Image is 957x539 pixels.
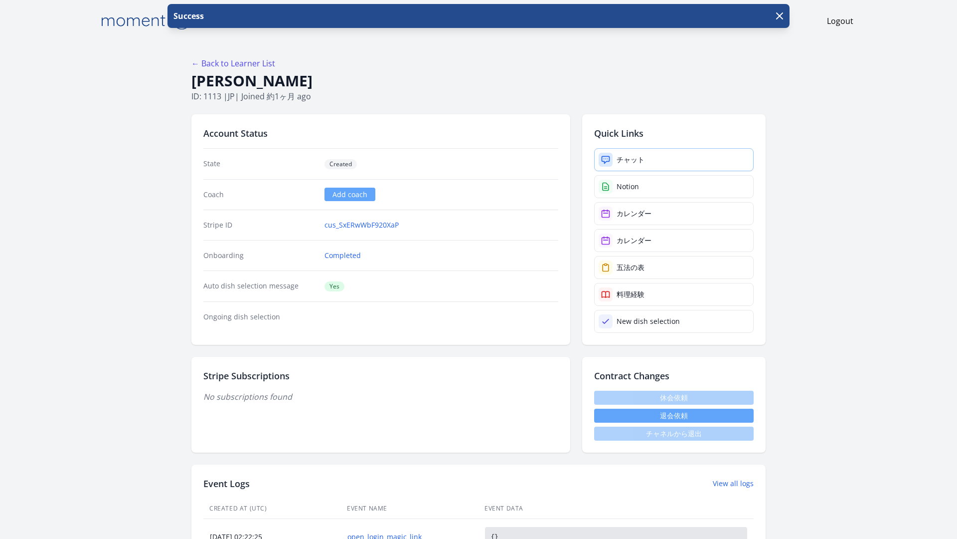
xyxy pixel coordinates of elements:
a: cus_SxERwWbF920XaP [324,220,399,230]
a: カレンダー [594,202,754,225]
div: New dish selection [617,316,680,326]
a: Completed [324,251,361,261]
dt: Stripe ID [203,220,317,230]
a: Notion [594,175,754,198]
th: Event Name [341,499,478,519]
div: チャット [617,155,644,165]
dt: Coach [203,190,317,200]
button: 退会依頼 [594,409,754,423]
th: Created At (UTC) [203,499,341,519]
span: Yes [324,281,344,291]
h2: Quick Links [594,126,754,140]
a: 五法の表 [594,256,754,279]
span: jp [228,91,235,102]
div: カレンダー [617,236,651,246]
a: New dish selection [594,310,754,333]
a: 料理経験 [594,283,754,306]
span: 休会依頼 [594,391,754,405]
p: No subscriptions found [203,391,558,403]
a: カレンダー [594,229,754,252]
a: チャット [594,148,754,171]
div: Notion [617,182,639,192]
h2: Account Status [203,126,558,140]
a: ← Back to Learner List [191,58,275,69]
a: View all logs [713,479,754,489]
dt: Ongoing dish selection [203,312,317,322]
th: Event Data [478,499,754,519]
dt: Auto dish selection message [203,281,317,291]
h2: Stripe Subscriptions [203,369,558,383]
div: カレンダー [617,209,651,219]
div: 五法の表 [617,263,644,272]
h2: Event Logs [203,477,250,491]
p: Success [171,10,204,22]
h1: [PERSON_NAME] [191,71,766,90]
div: 料理経験 [617,289,644,299]
span: チャネルから退出 [594,427,754,441]
a: Add coach [324,188,375,201]
h2: Contract Changes [594,369,754,383]
dt: Onboarding [203,251,317,261]
p: ID: 1113 | | Joined 約1ヶ月 ago [191,90,766,102]
span: Created [324,159,357,169]
dt: State [203,159,317,169]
